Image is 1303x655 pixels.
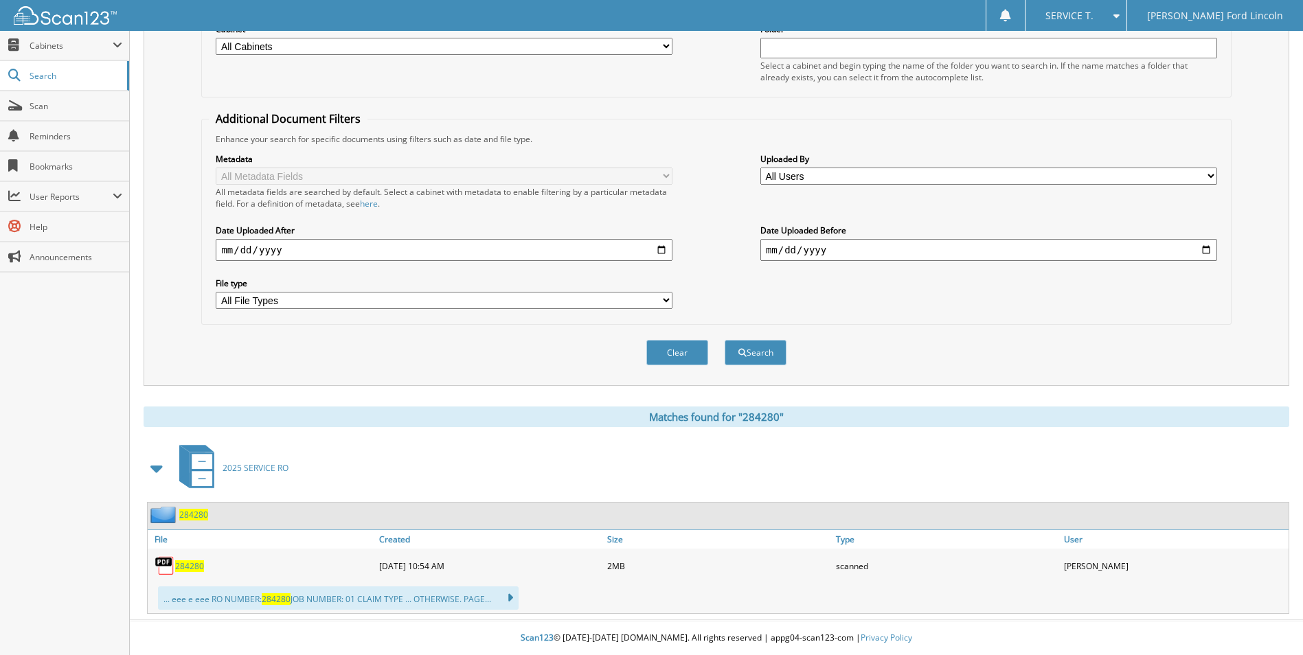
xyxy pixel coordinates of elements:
div: 2MB [604,552,832,579]
div: © [DATE]-[DATE] [DOMAIN_NAME]. All rights reserved | appg04-scan123-com | [130,621,1303,655]
a: 284280 [175,560,204,572]
label: Date Uploaded Before [760,225,1217,236]
a: here [360,198,378,209]
a: Privacy Policy [861,632,912,643]
span: User Reports [30,191,113,203]
a: File [148,530,376,549]
span: Search [30,70,120,82]
button: Search [725,340,786,365]
span: Cabinets [30,40,113,51]
span: Help [30,221,122,233]
a: Size [604,530,832,549]
span: Scan [30,100,122,112]
a: 284280 [179,509,208,520]
a: User [1061,530,1289,549]
div: scanned [832,552,1061,579]
label: Uploaded By [760,153,1217,165]
div: Enhance your search for specific documents using filters such as date and file type. [209,133,1223,145]
iframe: Chat Widget [1234,589,1303,655]
div: Matches found for "284280" [144,406,1289,427]
img: scan123-logo-white.svg [14,6,117,25]
label: Date Uploaded After [216,225,672,236]
legend: Additional Document Filters [209,111,367,126]
button: Clear [646,340,708,365]
span: Bookmarks [30,161,122,172]
a: 2025 SERVICE RO [171,441,288,495]
div: [DATE] 10:54 AM [376,552,604,579]
span: [PERSON_NAME] Ford Lincoln [1147,12,1283,20]
div: Select a cabinet and begin typing the name of the folder you want to search in. If the name match... [760,60,1217,83]
label: File type [216,277,672,289]
span: 284280 [262,593,291,605]
input: start [216,239,672,261]
span: 2025 SERVICE RO [223,462,288,474]
a: Type [832,530,1061,549]
input: end [760,239,1217,261]
span: Scan123 [521,632,554,643]
span: SERVICE T. [1045,12,1094,20]
label: Metadata [216,153,672,165]
span: Reminders [30,130,122,142]
a: Created [376,530,604,549]
span: Announcements [30,251,122,263]
img: PDF.png [155,555,175,576]
div: [PERSON_NAME] [1061,552,1289,579]
div: ... eee e eee RO NUMBER: JOB NUMBER: 01 CLAIM TYPE ... OTHERWISE. PAGE... [158,586,519,610]
img: folder2.png [150,506,179,523]
div: All metadata fields are searched by default. Select a cabinet with metadata to enable filtering b... [216,186,672,209]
